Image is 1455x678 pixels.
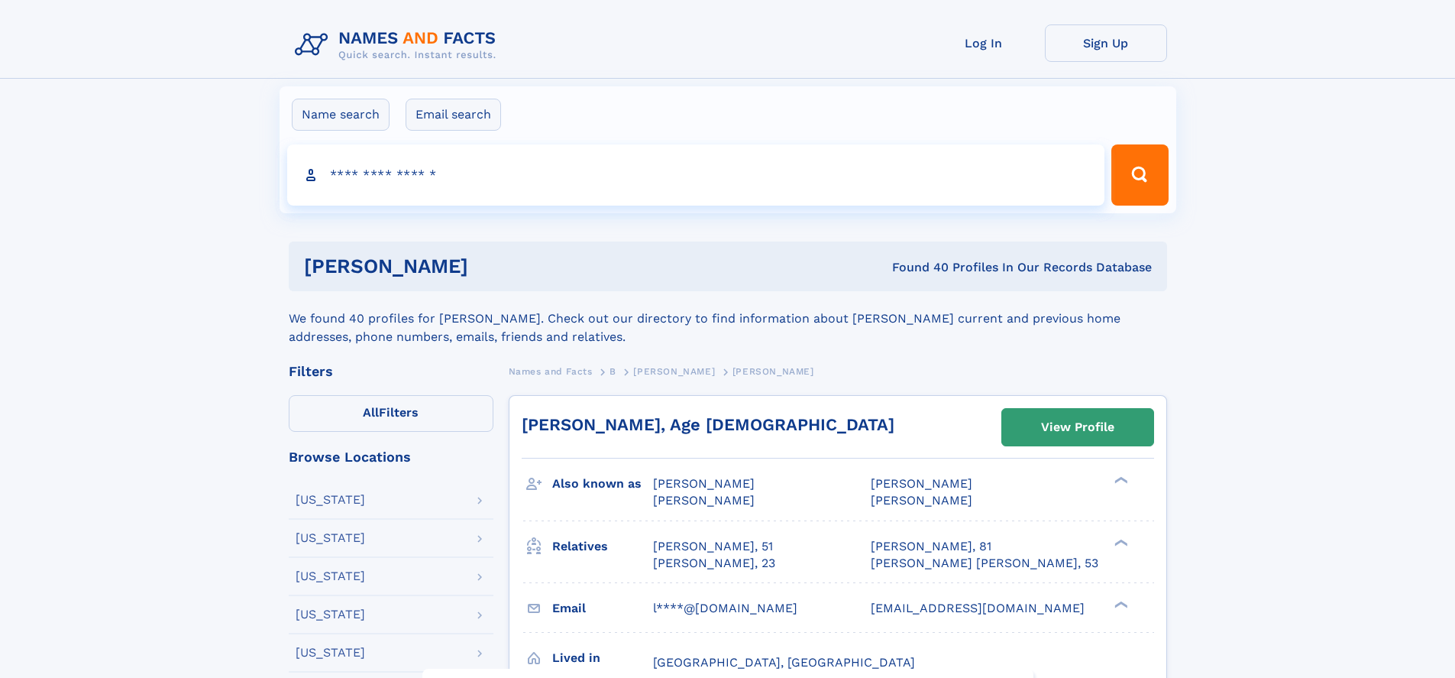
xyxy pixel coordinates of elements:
div: Filters [289,365,493,378]
div: ❯ [1111,537,1129,547]
a: [PERSON_NAME], 23 [653,555,775,572]
span: [EMAIL_ADDRESS][DOMAIN_NAME] [871,601,1085,615]
a: View Profile [1002,409,1153,446]
div: Browse Locations [289,450,493,464]
div: [US_STATE] [296,494,365,506]
input: search input [287,144,1105,206]
span: [GEOGRAPHIC_DATA], [GEOGRAPHIC_DATA] [653,655,915,670]
span: B [609,366,616,377]
a: Names and Facts [509,362,593,381]
span: All [363,405,379,420]
span: [PERSON_NAME] [871,476,972,491]
div: [US_STATE] [296,532,365,544]
label: Email search [406,99,501,131]
span: [PERSON_NAME] [653,493,755,508]
div: Found 40 Profiles In Our Records Database [680,259,1152,276]
span: [PERSON_NAME] [871,493,972,508]
div: [US_STATE] [296,570,365,582]
div: [US_STATE] [296,608,365,621]
span: [PERSON_NAME] [633,366,715,377]
a: [PERSON_NAME] [PERSON_NAME], 53 [871,555,1098,572]
h3: Lived in [552,645,653,671]
a: B [609,362,616,381]
a: Log In [923,24,1045,62]
a: Sign Up [1045,24,1167,62]
a: [PERSON_NAME], Age [DEMOGRAPHIC_DATA] [522,415,894,434]
a: [PERSON_NAME], 51 [653,538,773,555]
div: ❯ [1111,475,1129,485]
a: [PERSON_NAME] [633,362,715,381]
h3: Also known as [552,471,653,497]
label: Name search [292,99,390,131]
span: [PERSON_NAME] [653,476,755,491]
button: Search Button [1111,144,1168,206]
span: [PERSON_NAME] [732,366,814,377]
a: [PERSON_NAME], 81 [871,538,991,555]
label: Filters [289,395,493,432]
img: Logo Names and Facts [289,24,509,66]
div: We found 40 profiles for [PERSON_NAME]. Check out our directory to find information about [PERSON... [289,291,1167,346]
h1: [PERSON_NAME] [304,257,681,276]
div: ❯ [1111,599,1129,609]
h3: Relatives [552,534,653,560]
div: [US_STATE] [296,647,365,659]
div: View Profile [1041,410,1114,445]
h3: Email [552,595,653,621]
